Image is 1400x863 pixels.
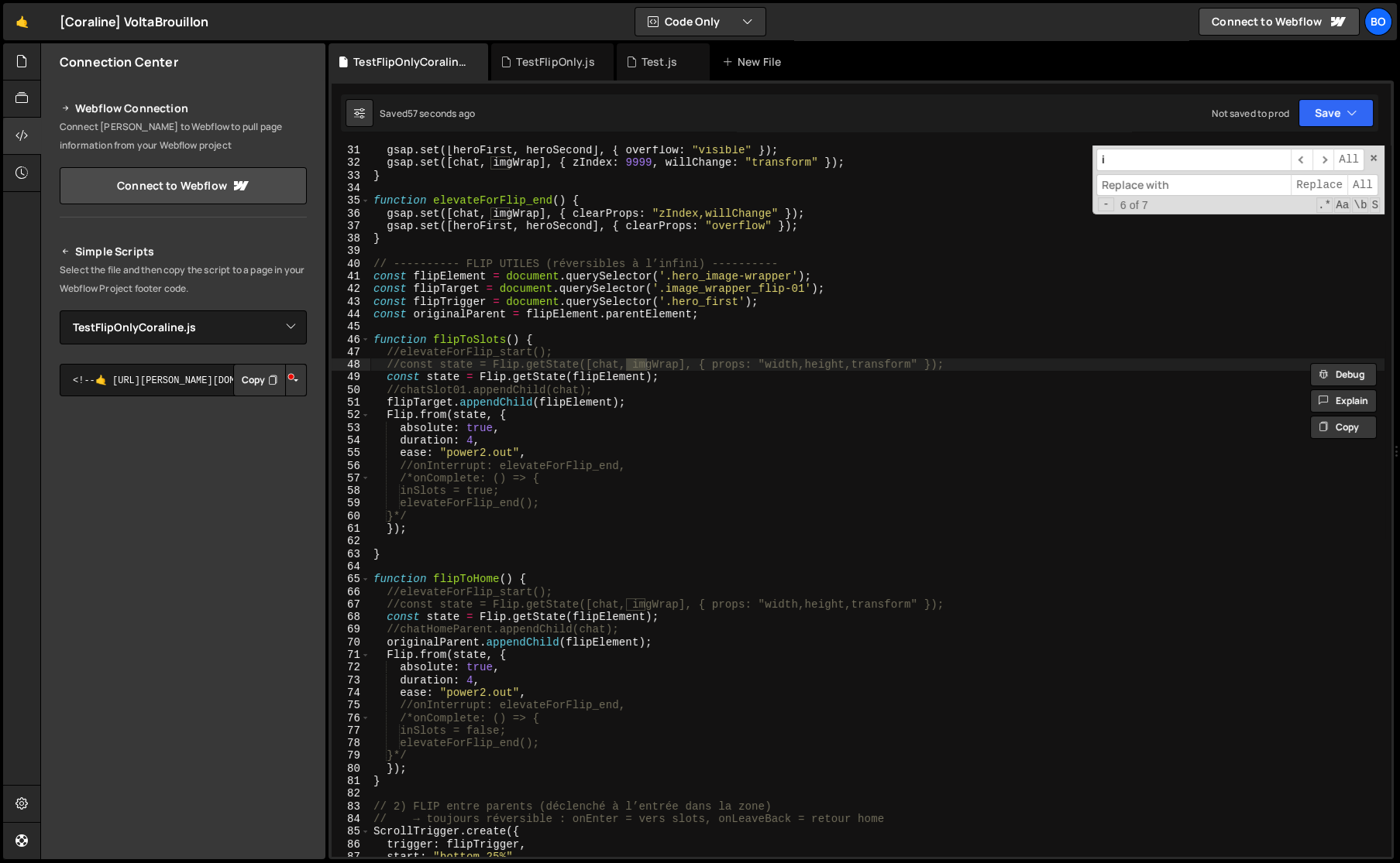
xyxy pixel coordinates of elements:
[60,118,307,155] p: Connect [PERSON_NAME] to Webflow to pull page information from your Webflow project
[1352,197,1368,213] span: Whole Word Search
[1310,389,1377,413] button: Explain
[1312,149,1334,171] span: ​
[332,510,370,522] div: 60
[233,364,307,396] div: Button group with nested dropdown
[332,775,370,787] div: 81
[332,586,370,598] div: 66
[60,12,208,31] div: [Coraline] VoltaBrouillon
[380,107,475,120] div: Saved
[516,54,594,70] div: TestFlipOnly.js
[332,182,370,194] div: 34
[60,242,307,261] h2: Simple Scripts
[332,156,370,169] div: 32
[332,447,370,459] div: 55
[332,422,370,434] div: 53
[332,460,370,472] div: 56
[332,749,370,762] div: 79
[1310,416,1377,439] button: Copy
[233,364,286,396] button: Copy
[332,636,370,649] div: 70
[408,107,475,120] div: 57 seconds ago
[332,358,370,371] div: 48
[332,661,370,673] div: 72
[353,54,470,70] div: TestFlipOnlyCoraline.js
[332,270,370,283] div: 41
[1299,99,1374,127] button: Save
[1333,149,1364,171] span: Alt-Enter
[1098,197,1114,211] span: Toggle Replace mode
[332,851,370,863] div: 87
[332,296,370,308] div: 43
[1212,107,1289,120] div: Not saved to prod
[332,194,370,207] div: 35
[332,396,370,409] div: 51
[332,283,370,295] div: 42
[60,571,308,711] iframe: YouTube video player
[332,560,370,573] div: 64
[332,497,370,509] div: 59
[332,384,370,396] div: 50
[332,232,370,245] div: 38
[332,813,370,825] div: 84
[332,573,370,585] div: 65
[332,649,370,661] div: 71
[332,170,370,182] div: 33
[1316,197,1333,213] span: RegExp Search
[332,220,370,232] div: 37
[1364,8,1392,36] a: Bo
[60,261,307,298] p: Select the file and then copy the script to a page in your Webflow Project footer code.
[1114,199,1154,211] span: 6 of 7
[332,623,370,635] div: 69
[332,548,370,560] div: 63
[332,334,370,346] div: 46
[332,472,370,485] div: 57
[60,53,178,70] h2: Connection Center
[332,687,370,699] div: 74
[332,535,370,547] div: 62
[332,485,370,497] div: 58
[332,762,370,775] div: 80
[332,258,370,270] div: 40
[332,207,370,220] div: 36
[332,144,370,156] div: 31
[332,308,370,320] div: 44
[332,346,370,358] div: 47
[332,838,370,851] div: 86
[1096,174,1291,197] input: Replace with
[332,737,370,749] div: 78
[332,699,370,711] div: 75
[1096,149,1291,171] input: Search for
[332,245,370,257] div: 39
[332,674,370,687] div: 73
[1310,363,1377,386] button: Debug
[332,712,370,724] div: 76
[60,167,307,204] a: Connect to Webflow
[1291,174,1347,197] span: Replace
[1347,174,1378,197] span: All
[332,724,370,737] div: 77
[60,364,307,396] textarea: To enrich screen reader interactions, please activate Accessibility in Grammarly extension settings
[1334,197,1350,213] span: CaseSensitive Search
[60,422,308,561] iframe: YouTube video player
[332,611,370,623] div: 68
[1199,8,1360,36] a: Connect to Webflow
[3,3,41,40] a: 🤙
[722,54,787,70] div: New File
[332,320,370,333] div: 45
[332,598,370,611] div: 67
[332,371,370,383] div: 49
[332,522,370,535] div: 61
[332,825,370,837] div: 85
[635,8,765,36] button: Code Only
[60,99,307,118] h2: Webflow Connection
[1291,149,1312,171] span: ​
[332,409,370,421] div: 52
[642,54,677,70] div: Test.js
[1370,197,1380,213] span: Search In Selection
[332,434,370,447] div: 54
[332,787,370,800] div: 82
[332,800,370,813] div: 83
